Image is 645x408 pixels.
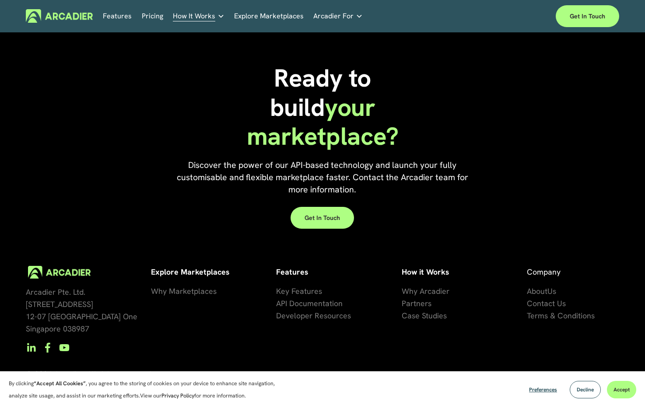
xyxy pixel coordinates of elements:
[577,386,594,393] span: Decline
[34,380,86,387] strong: “Accept All Cookies”
[527,285,547,297] a: About
[151,286,217,296] span: Why Marketplaces
[527,298,566,308] span: Contact Us
[9,377,293,402] p: By clicking , you agree to the storing of cookies on your device to enhance site navigation, anal...
[276,286,322,296] span: Key Features
[556,5,619,27] a: Get in touch
[522,381,564,398] button: Preferences
[276,297,343,310] a: API Documentation
[26,287,137,334] span: Arcadier Pte. Ltd. [STREET_ADDRESS] 12-07 [GEOGRAPHIC_DATA] One Singapore 038987
[527,310,595,321] span: Terms & Conditions
[527,297,566,310] a: Contact Us
[276,267,308,277] strong: Features
[42,342,53,353] a: Facebook
[161,392,194,399] a: Privacy Policy
[547,286,556,296] span: Us
[570,381,601,398] button: Decline
[151,267,229,277] strong: Explore Marketplaces
[402,286,449,296] span: Why Arcadier
[276,285,322,297] a: Key Features
[151,285,217,297] a: Why Marketplaces
[406,297,431,310] a: artners
[59,342,70,353] a: YouTube
[412,310,447,322] a: se Studies
[402,310,412,321] span: Ca
[276,310,351,322] a: Developer Resources
[527,267,561,277] span: Company
[527,310,595,322] a: Terms & Conditions
[402,285,449,297] a: Why Arcadier
[291,207,354,229] a: Get in touch
[276,310,351,321] span: Developer Resources
[276,298,343,308] span: API Documentation
[26,342,36,353] a: LinkedIn
[406,298,431,308] span: artners
[527,286,547,296] span: About
[412,310,447,321] span: se Studies
[270,62,377,123] span: Ready to build
[313,10,354,22] span: Arcadier For
[142,9,163,23] a: Pricing
[26,9,93,23] img: Arcadier
[177,159,470,195] span: Discover the power of our API-based technology and launch your fully customisable and flexible ma...
[402,267,449,277] strong: How it Works
[402,297,406,310] a: P
[224,63,421,151] h1: your marketplace?
[26,369,153,379] span: © 2024 Arcadier. All rights reserved.
[234,9,304,23] a: Explore Marketplaces
[402,298,406,308] span: P
[529,386,557,393] span: Preferences
[402,310,412,322] a: Ca
[313,9,363,23] a: folder dropdown
[173,9,224,23] a: folder dropdown
[103,9,132,23] a: Features
[601,366,645,408] iframe: Chat Widget
[173,10,215,22] span: How It Works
